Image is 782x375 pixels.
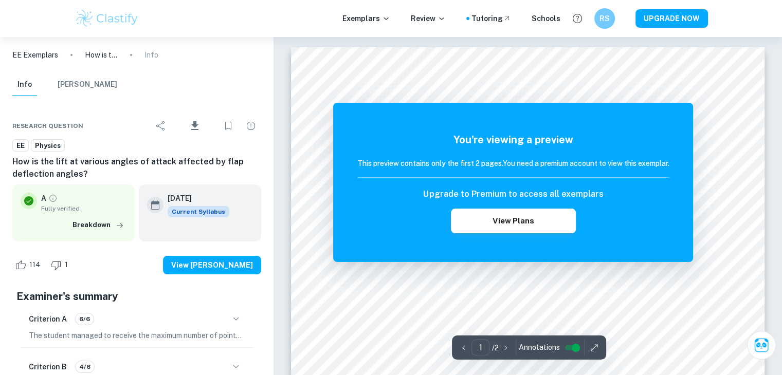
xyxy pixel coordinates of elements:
[423,188,603,200] h6: Upgrade to Premium to access all exemplars
[41,193,46,204] p: A
[173,113,216,139] div: Download
[12,156,261,180] h6: How is the lift at various angles of attack affected by flap deflection angles?
[168,193,221,204] h6: [DATE]
[76,314,94,324] span: 6/6
[747,331,776,360] button: Ask Clai
[29,330,245,341] p: The student managed to receive the maximum number of points in this criterion - good job! The stu...
[16,289,257,304] h5: Examiner's summary
[168,206,229,217] div: This exemplar is based on the current syllabus. Feel free to refer to it for inspiration/ideas wh...
[12,73,37,96] button: Info
[12,257,46,273] div: Like
[75,8,140,29] img: Clastify logo
[569,10,586,27] button: Help and Feedback
[31,141,64,151] span: Physics
[70,217,126,233] button: Breakdown
[48,257,74,273] div: Dislike
[151,116,171,136] div: Share
[144,49,158,61] p: Info
[58,73,117,96] button: [PERSON_NAME]
[471,13,511,24] a: Tutoring
[411,13,446,24] p: Review
[13,141,28,151] span: EE
[24,260,46,270] span: 114
[31,139,65,152] a: Physics
[168,206,229,217] span: Current Syllabus
[357,158,669,169] h6: This preview contains only the first 2 pages. You need a premium account to view this exemplar.
[518,342,559,353] span: Annotations
[85,49,118,61] p: How is the lift at various angles of attack affected by flap deflection angles?
[451,209,575,233] button: View Plans
[598,13,610,24] h6: RS
[635,9,708,28] button: UPGRADE NOW
[163,256,261,274] button: View [PERSON_NAME]
[41,204,126,213] span: Fully verified
[241,116,261,136] div: Report issue
[357,132,669,147] h5: You're viewing a preview
[342,13,390,24] p: Exemplars
[594,8,615,29] button: RS
[59,260,74,270] span: 1
[29,361,67,372] h6: Criterion B
[12,121,83,130] span: Research question
[76,362,94,371] span: 4/6
[48,194,58,203] a: Grade fully verified
[29,313,67,325] h6: Criterion A
[532,13,560,24] a: Schools
[12,139,29,152] a: EE
[12,49,58,61] a: EE Exemplars
[218,116,239,136] div: Bookmark
[492,342,498,353] p: / 2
